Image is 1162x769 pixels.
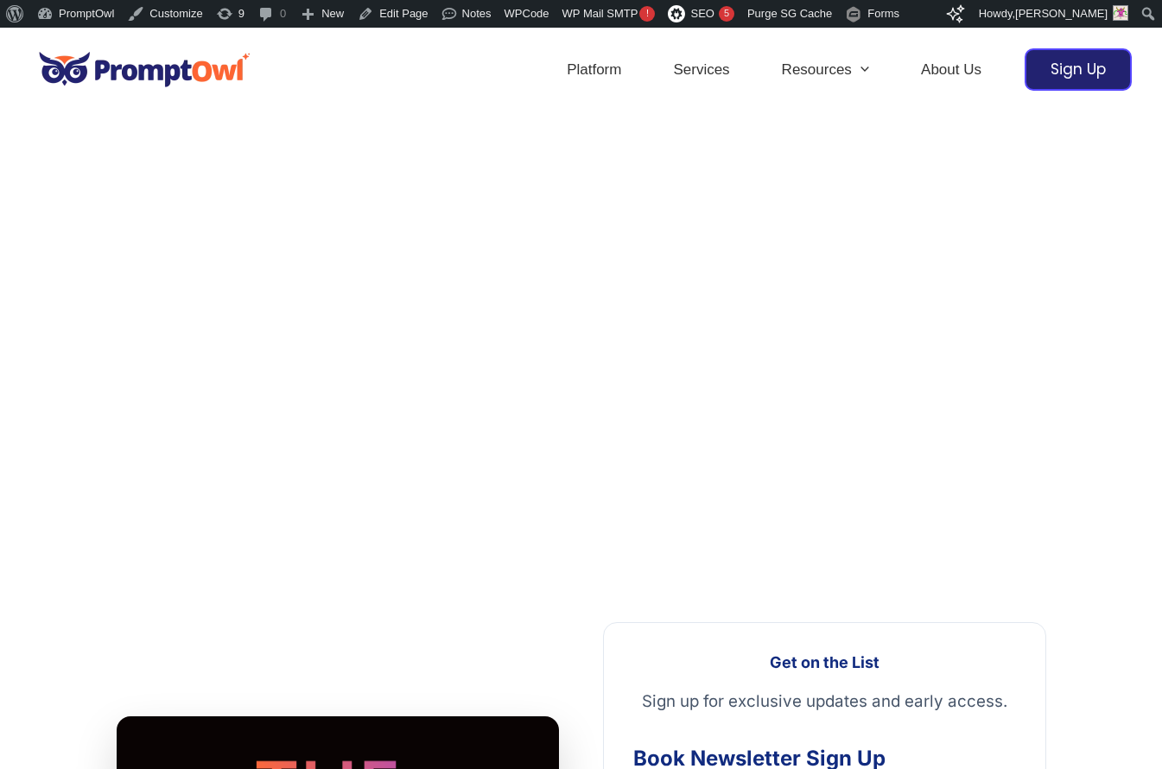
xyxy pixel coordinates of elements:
span: ! [639,6,655,22]
a: Sign Up [1025,48,1132,91]
h3: Get on the List [633,652,1016,672]
a: About Us [895,40,1007,100]
span: Menu Toggle [852,40,869,100]
img: promptowl.ai logo [30,40,259,99]
a: Services [647,40,755,100]
a: Platform [541,40,647,100]
span: [PERSON_NAME] [1015,7,1108,20]
span: SEO [690,7,714,20]
nav: Site Navigation: Header [541,40,1007,100]
a: ResourcesMenu Toggle [756,40,895,100]
div: 5 [719,6,734,22]
p: Sign up for exclusive updates and early access. [633,688,1016,715]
